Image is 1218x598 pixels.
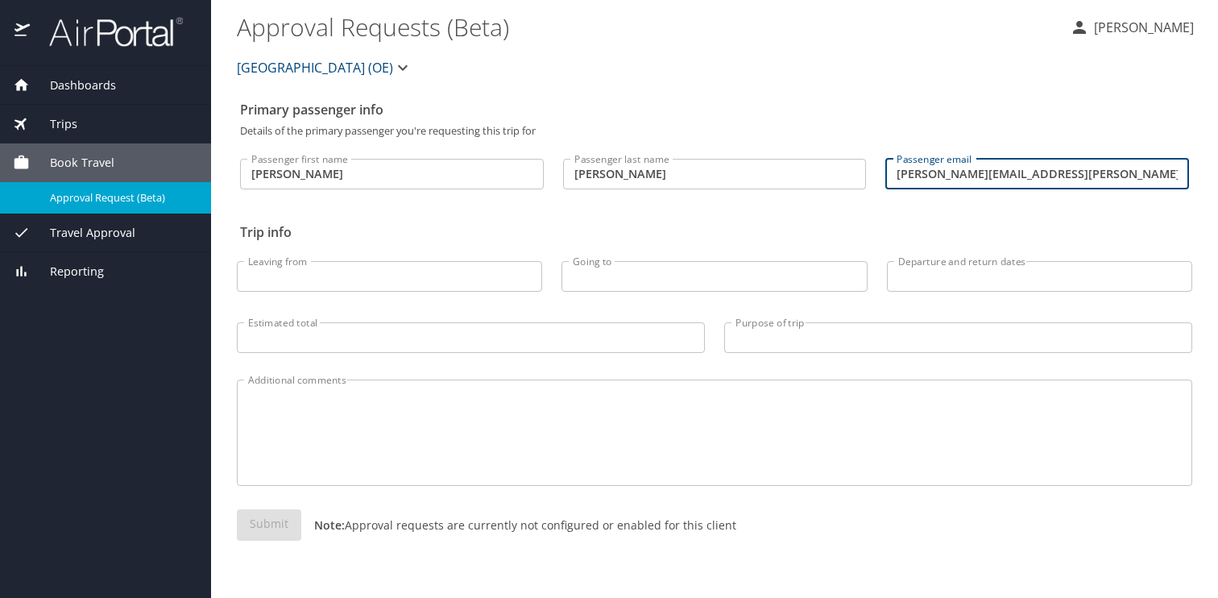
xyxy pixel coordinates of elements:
span: Trips [30,115,77,133]
h2: Trip info [240,219,1189,245]
h2: Primary passenger info [240,97,1189,123]
p: Details of the primary passenger you're requesting this trip for [240,126,1189,136]
img: icon-airportal.png [14,16,31,48]
p: [PERSON_NAME] [1089,18,1194,37]
span: Travel Approval [30,224,135,242]
span: Dashboards [30,77,116,94]
img: airportal-logo.png [31,16,183,48]
strong: Note: [314,517,345,533]
span: Reporting [30,263,104,280]
button: [GEOGRAPHIC_DATA] (OE) [230,52,419,84]
h1: Approval Requests (Beta) [237,2,1057,52]
button: [PERSON_NAME] [1063,13,1200,42]
span: Approval Request (Beta) [50,190,192,206]
span: Book Travel [30,154,114,172]
span: [GEOGRAPHIC_DATA] (OE) [237,56,393,79]
p: Approval requests are currently not configured or enabled for this client [301,517,736,534]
